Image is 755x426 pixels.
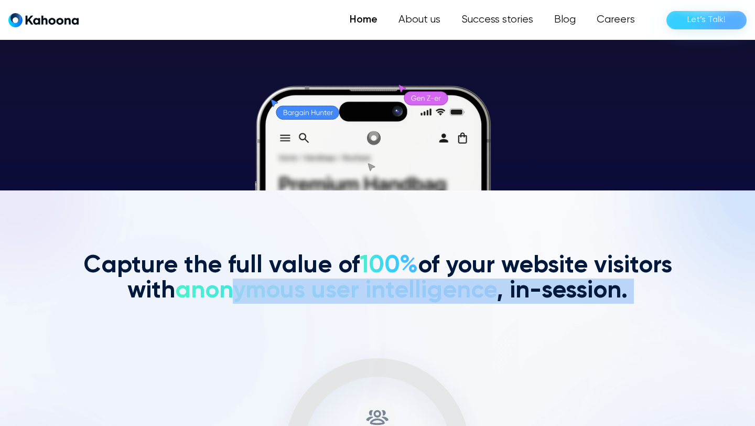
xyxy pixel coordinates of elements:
span: 100% [360,253,418,278]
a: Success stories [451,9,544,30]
a: Home [339,9,388,30]
a: Blog [544,9,586,30]
div: Let’s Talk! [687,12,726,28]
a: About us [388,9,451,30]
a: home [8,13,79,28]
h2: Capture the full value of of your website visitors with , in-session. [79,253,676,304]
span: anonymous user intelligence [175,279,497,303]
a: Let’s Talk! [666,11,747,29]
a: Careers [586,9,645,30]
g: Gen Z-er [411,95,440,101]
